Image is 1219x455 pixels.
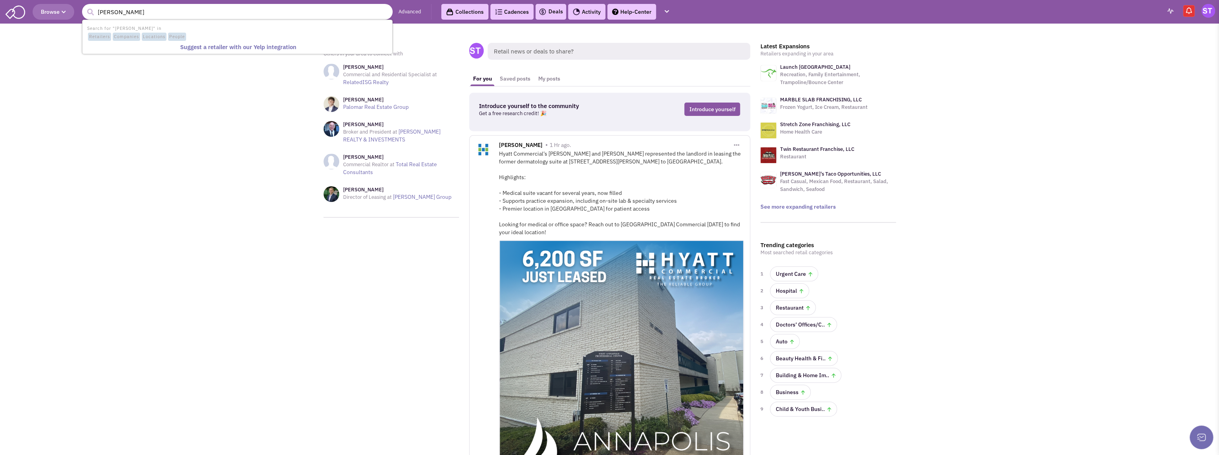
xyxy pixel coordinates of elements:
[41,8,66,15] span: Browse
[760,287,765,295] span: 2
[441,4,488,20] a: Collections
[343,128,440,143] a: [PERSON_NAME] REALTY & INVESTMENTS
[770,385,811,400] a: Business
[780,64,850,70] a: Launch [GEOGRAPHIC_DATA]
[760,147,776,163] img: logo
[323,64,339,79] img: NoImageAvailable1.jpg
[760,388,765,396] span: 8
[780,103,868,111] p: Frozen Yogurt, Ice Cream, Restaurant
[479,103,627,110] h3: Introduce yourself to the community
[88,33,111,41] span: Retailers
[780,128,850,136] p: Home Health Care
[760,270,765,278] span: 1
[495,9,502,15] img: Cadences_logo.png
[446,8,453,16] img: icon-collection-lavender-black.svg
[684,103,740,116] a: Introduce yourself
[534,72,564,86] a: My posts
[780,171,881,177] a: [PERSON_NAME]'s Taco Opportunities, LLC
[780,153,854,161] p: Restaurant
[393,193,451,200] a: [PERSON_NAME] Group
[499,150,744,236] div: Hyatt Commercial’s [PERSON_NAME] and [PERSON_NAME] represented the landlord in leasing the former...
[343,103,409,110] a: Palomar Real Estate Group
[83,24,391,42] li: Search for "[PERSON_NAME]" in
[770,300,816,315] a: Restaurant
[780,178,896,193] p: Fast Casual, Mexican Food, Restaurant, Salad, Sandwich, Seafood
[760,50,896,58] p: Retailers expanding in your area
[343,194,392,200] span: Director of Leasing at
[180,43,296,51] b: Suggest a retailer with our Yelp integration
[490,4,534,20] a: Cadences
[550,141,571,149] span: 1 Hr ago.
[760,338,765,345] span: 5
[780,146,854,152] a: Twin Restaurant Franchise, LLC
[612,9,618,15] img: help.png
[539,7,563,17] a: Deals
[343,161,437,176] a: Total Real Estate Consultants
[760,43,896,50] h3: Latest Expansions
[760,123,776,138] img: logo
[343,79,389,86] a: RelatedISG Realty
[85,42,391,53] a: Suggest a retailer with our Yelp integration
[760,203,836,210] a: See more expanding retailers
[770,402,837,416] a: Child & Youth Busi..
[760,321,765,328] span: 4
[33,4,74,20] button: Browse
[343,128,397,135] span: Broker and President at
[343,121,459,128] h3: [PERSON_NAME]
[343,161,395,168] span: Commercial Realtor at
[770,283,809,298] a: Hospital
[469,72,496,86] a: For you
[760,371,765,379] span: 7
[568,4,605,20] a: Activity
[343,96,409,103] h3: [PERSON_NAME]
[343,186,451,193] h3: [PERSON_NAME]
[770,351,838,366] a: Beauty Health & Fi..
[5,4,25,19] img: SmartAdmin
[573,8,580,15] img: Activity.png
[496,72,534,86] a: Saved posts
[760,354,765,362] span: 6
[1201,4,1215,18] img: Shannon Tyndall
[780,96,862,103] a: MARBLE SLAB FRANCHISING, LLC
[760,249,896,257] p: Most searched retail categories
[113,33,140,41] span: Companies
[323,154,339,169] img: NoImageAvailable1.jpg
[760,405,765,413] span: 9
[770,317,837,332] a: Doctors’ Offices/C..
[607,4,656,20] a: Help-Center
[780,71,896,86] p: Recreation, Family Entertainment, Trampoline/Bounce Center
[760,242,896,249] h3: Trending categories
[770,266,818,281] a: Urgent Care
[770,368,841,383] a: Building & Home Im..
[488,43,750,60] span: Retail news or deals to share?
[82,4,393,20] input: Search
[343,71,437,78] span: Commercial and Residential Specialist at
[168,33,186,41] span: People
[760,65,776,81] img: logo
[760,98,776,114] img: logo
[343,154,459,161] h3: [PERSON_NAME]
[398,8,421,16] a: Advanced
[479,110,627,117] p: Get a free research credit! 🎉
[780,121,850,128] a: Stretch Zone Franchising, LLC
[142,33,166,41] span: Locations
[539,7,546,17] img: icon-deals.svg
[343,64,459,71] h3: [PERSON_NAME]
[770,334,800,349] a: Auto
[499,141,543,150] span: [PERSON_NAME]
[760,304,765,312] span: 3
[760,172,776,188] img: logo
